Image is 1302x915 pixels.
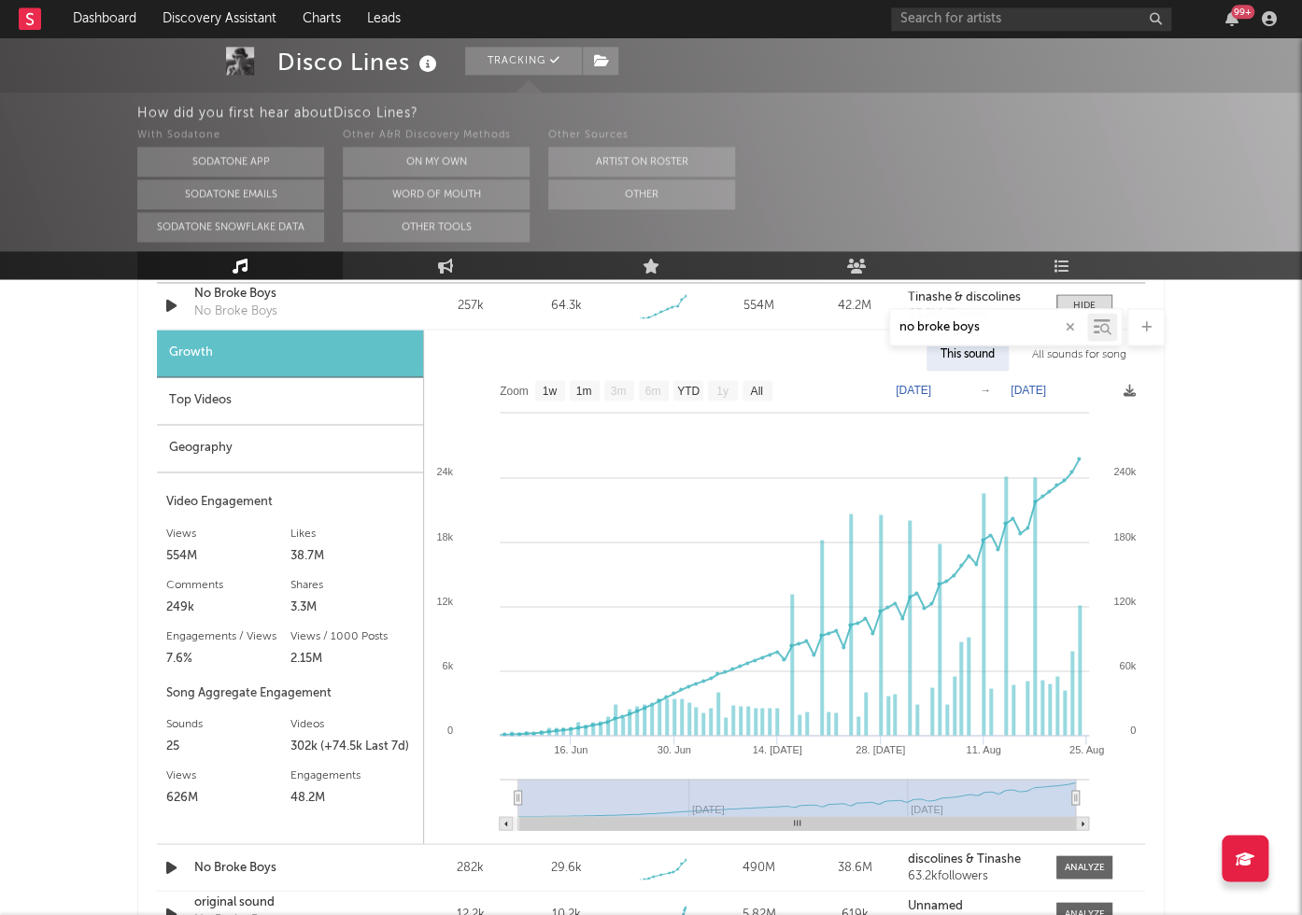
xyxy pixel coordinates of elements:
div: 42.2M [812,297,899,316]
text: 6m [645,385,661,398]
text: 1w [543,385,558,398]
text: [DATE] [896,384,931,397]
button: Other [548,179,735,209]
button: Artist on Roster [548,147,735,176]
text: 0 [447,724,453,735]
text: 1y [716,385,729,398]
div: 3.3M [290,596,415,618]
div: Shares [290,573,415,596]
div: 48.2M [290,786,415,809]
div: 25 [166,735,290,757]
text: 28. [DATE] [856,743,905,754]
div: Views [166,522,290,544]
div: Video Engagement [166,491,414,514]
text: 30. Jun [658,743,691,754]
button: Sodatone Snowflake Data [137,212,324,242]
div: Engagements [290,764,415,786]
div: 63.2k followers [908,869,1038,882]
div: Disco Lines [277,47,442,77]
text: → [980,384,991,397]
button: Sodatone Emails [137,179,324,209]
text: 24k [436,466,453,477]
text: YTD [677,385,700,398]
div: Views [166,764,290,786]
text: 11. Aug [966,743,1000,754]
input: Search by song name or URL [890,320,1087,335]
div: 257k [427,297,514,316]
strong: Tinashe & discolines [908,291,1021,303]
text: 16. Jun [554,743,587,754]
div: 29.6k [551,858,582,877]
div: All sounds for song [1018,339,1140,371]
button: Other Tools [343,212,530,242]
text: 18k [436,530,453,542]
div: 64.3k [551,297,582,316]
div: 7.6% [166,647,290,669]
a: discolines & Tinashe [908,852,1038,866]
text: 180k [1113,530,1136,542]
div: No Broke Boys [194,303,277,321]
button: 99+ [1225,11,1238,26]
text: 25. Aug [1069,743,1104,754]
div: 38.7M [290,544,415,567]
div: 554M [166,544,290,567]
text: 12k [436,595,453,606]
div: Comments [166,573,290,596]
text: 14. [DATE] [753,743,802,754]
button: Sodatone App [137,147,324,176]
div: Other Sources [548,124,735,147]
div: 249k [166,596,290,618]
div: Growth [157,330,423,377]
div: Geography [157,425,423,472]
text: 120k [1113,595,1136,606]
text: 60k [1119,659,1136,670]
div: Song Aggregate Engagement [166,682,414,704]
text: 0 [1130,724,1136,735]
div: Engagements / Views [166,625,290,647]
strong: discolines & Tinashe [908,852,1021,865]
a: Unnamed [908,899,1038,912]
button: Word Of Mouth [343,179,530,209]
a: Tinashe & discolines [908,291,1038,304]
input: Search for artists [891,7,1171,31]
div: Views / 1000 Posts [290,625,415,647]
div: 282k [427,858,514,877]
div: Videos [290,712,415,735]
div: This sound [927,339,1009,371]
a: No Broke Boys [194,285,389,303]
strong: Unnamed [908,899,963,911]
div: 99 + [1231,5,1254,19]
div: With Sodatone [137,124,324,147]
div: Likes [290,522,415,544]
text: Zoom [500,385,529,398]
text: 3m [611,385,627,398]
text: All [750,385,762,398]
div: 2.15M [290,647,415,669]
div: Top Videos [157,377,423,425]
div: 490M [715,858,802,877]
div: 302k (+74.5k Last 7d) [290,735,415,757]
text: 240k [1113,466,1136,477]
text: 6k [442,659,453,670]
div: 38.6M [812,858,899,877]
button: Tracking [465,47,582,75]
a: original sound [194,893,389,911]
text: 1m [576,385,592,398]
div: Sounds [166,712,290,735]
button: On My Own [343,147,530,176]
div: How did you first hear about Disco Lines ? [137,102,1302,124]
text: [DATE] [1011,384,1046,397]
div: Other A&R Discovery Methods [343,124,530,147]
div: 626M [166,786,290,809]
a: No Broke Boys [194,858,389,877]
div: 554M [715,297,802,316]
